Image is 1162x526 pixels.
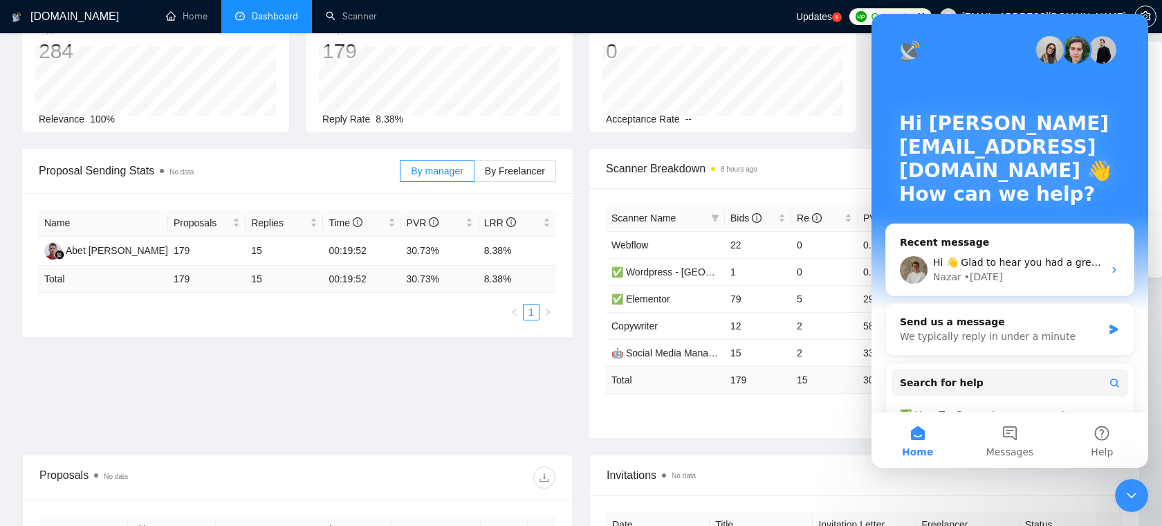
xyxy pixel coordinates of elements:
td: Total [39,266,168,293]
span: 41 [916,9,926,24]
td: 12 [725,312,791,339]
td: 8.38 % [479,266,556,293]
a: setting [1134,11,1156,22]
span: By Freelancer [485,165,545,176]
td: 33.33% [858,339,924,366]
span: filter [708,208,722,228]
th: Proposals [168,210,246,237]
span: filter [711,214,719,222]
a: Webflow [611,239,648,251]
td: 30.73 % [858,366,924,393]
span: Bids [730,212,762,224]
span: setting [1135,11,1156,22]
span: Help [219,433,241,443]
span: -- [685,114,692,125]
a: 1 [524,305,539,320]
a: homeHome [166,10,207,22]
span: Time [329,217,362,228]
li: 1 [523,304,539,320]
span: LRR [484,217,516,228]
a: Copywriter [611,320,658,332]
span: left [510,308,519,316]
span: info-circle [429,217,439,227]
button: setting [1134,6,1156,28]
span: No data [672,472,696,480]
span: No data [169,168,194,176]
td: 79 [725,285,791,312]
span: 8.38% [376,114,403,125]
a: ✅ Elementor [611,293,670,305]
td: 5 [791,285,858,312]
div: Abet [PERSON_NAME] [66,243,168,258]
span: info-circle [353,217,362,227]
div: ✅ How To: Connect your agency to [DOMAIN_NAME] [20,388,257,428]
span: Scanner Breakdown [606,160,1123,177]
td: 2 [791,312,858,339]
td: 0.00% [858,231,924,258]
span: Messages [115,433,163,443]
span: PVR [407,217,439,228]
div: Send us a message [28,301,231,316]
span: Scanner Name [611,212,676,224]
td: 179 [725,366,791,393]
a: ✅ Wordpress - [GEOGRAPHIC_DATA] [611,266,782,278]
li: Previous Page [506,304,523,320]
li: Next Page [539,304,556,320]
span: info-circle [752,213,762,223]
span: Invitations [607,466,1123,484]
img: logo [12,6,21,28]
button: right [539,304,556,320]
img: AM [44,242,62,260]
td: Total [606,366,725,393]
iframe: Intercom live chat [1115,479,1148,512]
td: 179 [168,266,246,293]
div: • [DATE] [93,256,131,271]
span: 100% [90,114,115,125]
a: 🤖 Social Media Manager - [GEOGRAPHIC_DATA] [611,347,831,359]
th: Name [39,210,168,237]
a: 5 [832,12,842,22]
button: Messages [92,399,184,454]
span: No data [104,473,128,480]
span: right [544,308,552,316]
button: download [533,466,555,489]
span: Proposal Sending Stats [39,162,400,179]
td: 1 [725,258,791,285]
span: info-circle [506,217,516,227]
time: 8 hours ago [721,165,757,173]
span: PVR [863,212,896,224]
button: Help [185,399,277,454]
th: Replies [246,210,323,237]
td: 0 [791,231,858,258]
td: 15 [725,339,791,366]
div: Proposals [39,466,297,489]
div: 0 [606,38,689,64]
div: ✅ How To: Connect your agency to [DOMAIN_NAME] [28,394,232,423]
div: We typically reply in under a minute [28,316,231,330]
div: Nazar [62,256,90,271]
img: gigradar-bm.png [55,250,64,260]
span: Reply Rate [322,114,370,125]
span: dashboard [235,11,245,21]
td: 15 [246,266,323,293]
span: By manager [411,165,463,176]
div: 284 [39,38,169,64]
span: user [943,12,953,21]
text: 5 [836,15,839,21]
span: Search for help [28,362,112,377]
span: Connects: [871,9,912,24]
td: 29.11% [858,285,924,312]
td: 15 [246,237,323,266]
td: 2 [791,339,858,366]
td: 30.73% [401,237,479,266]
span: Re [797,212,822,224]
